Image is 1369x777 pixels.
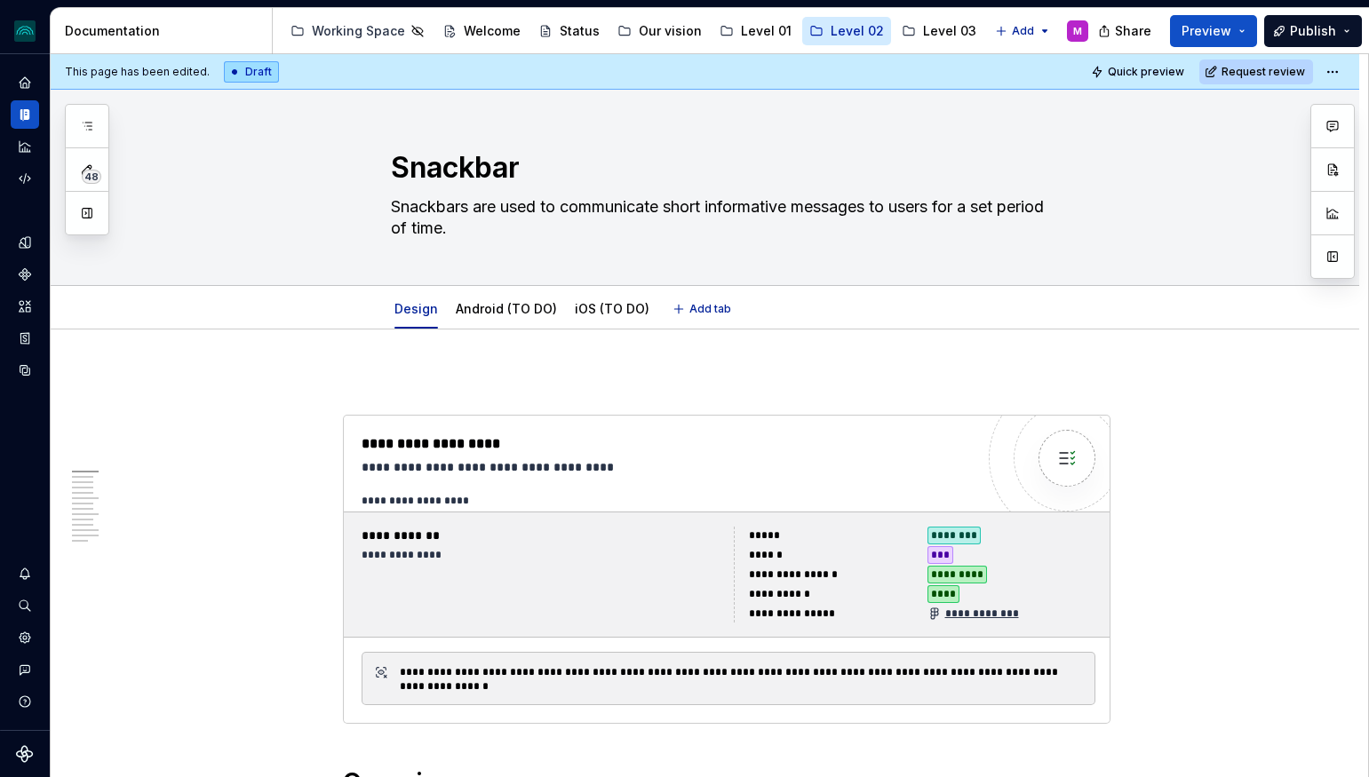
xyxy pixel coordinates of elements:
[1222,65,1305,79] span: Request review
[11,292,39,321] a: Assets
[11,324,39,353] a: Storybook stories
[1264,15,1362,47] button: Publish
[224,61,279,83] div: Draft
[449,289,564,327] div: Android (TO DO)
[11,164,39,193] a: Code automation
[14,20,36,42] img: 418c6d47-6da6-4103-8b13-b5999f8989a1.png
[639,22,702,40] div: Our vision
[11,228,39,257] a: Design tokens
[1115,22,1151,40] span: Share
[1182,22,1231,40] span: Preview
[11,100,39,129] a: Documentation
[831,22,884,40] div: Level 02
[16,745,34,763] svg: Supernova Logo
[1073,24,1082,38] div: M
[11,356,39,385] a: Data sources
[1108,65,1184,79] span: Quick preview
[741,22,792,40] div: Level 01
[394,301,438,316] a: Design
[11,655,39,684] button: Contact support
[1086,59,1192,84] button: Quick preview
[387,289,445,327] div: Design
[987,17,1095,45] a: UX patterns
[82,170,101,184] span: 48
[11,68,39,97] a: Home
[990,19,1056,44] button: Add
[531,17,607,45] a: Status
[923,22,976,40] div: Level 03
[667,297,739,321] button: Add tab
[435,17,528,45] a: Welcome
[568,289,657,327] div: iOS (TO DO)
[11,260,39,289] a: Components
[283,17,432,45] a: Working Space
[712,17,799,45] a: Level 01
[387,193,1059,242] textarea: Snackbars are used to communicate short informative messages to users for a set period of time.
[65,22,265,40] div: Documentation
[11,132,39,161] a: Analytics
[895,17,983,45] a: Level 03
[456,301,557,316] a: Android (TO DO)
[1089,15,1163,47] button: Share
[610,17,709,45] a: Our vision
[464,22,521,40] div: Welcome
[802,17,891,45] a: Level 02
[387,147,1059,189] textarea: Snackbar
[283,13,986,49] div: Page tree
[1170,15,1257,47] button: Preview
[575,301,649,316] a: iOS (TO DO)
[1199,59,1313,84] button: Request review
[11,623,39,652] a: Settings
[11,591,39,620] button: Search ⌘K
[1290,22,1336,40] span: Publish
[312,22,405,40] div: Working Space
[689,302,731,316] span: Add tab
[560,22,600,40] div: Status
[1012,24,1034,38] span: Add
[65,65,210,79] span: This page has been edited.
[11,559,39,588] button: Notifications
